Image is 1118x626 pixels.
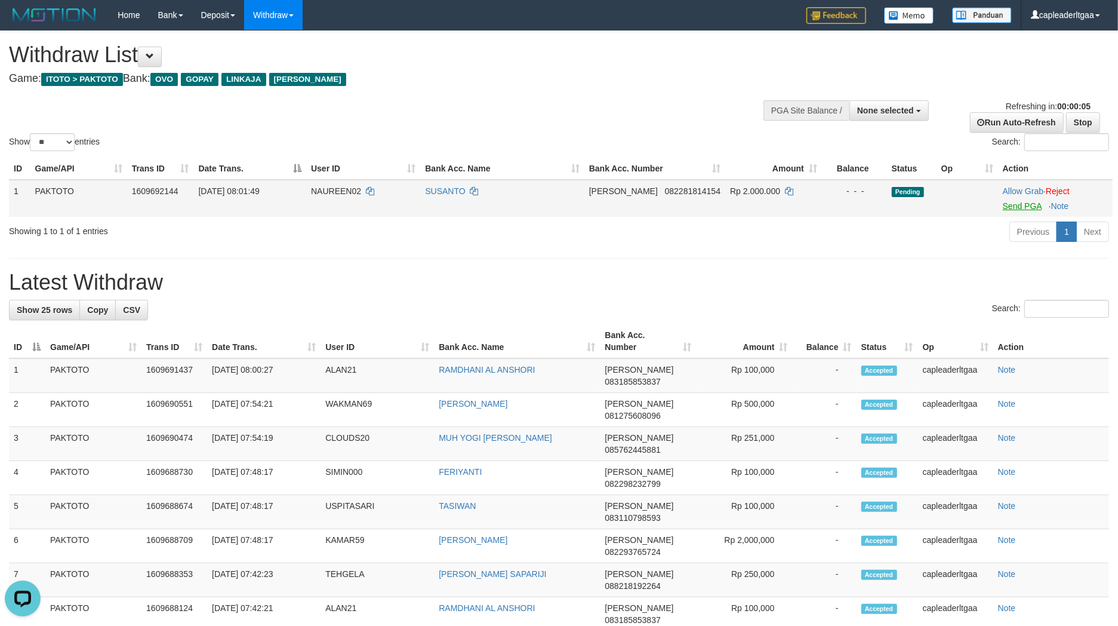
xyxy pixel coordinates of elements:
[861,502,897,512] span: Accepted
[605,399,673,409] span: [PERSON_NAME]
[434,324,600,358] th: Bank Acc. Name: activate to sort column ascending
[439,433,552,443] a: MUH YOGI [PERSON_NAME]
[605,603,673,613] span: [PERSON_NAME]
[793,529,857,563] td: -
[79,300,116,320] a: Copy
[1046,186,1070,196] a: Reject
[306,158,420,180] th: User ID: activate to sort column ascending
[827,185,882,197] div: - - -
[918,563,993,597] td: capleaderltgaa
[321,427,434,461] td: CLOUDS20
[1057,222,1077,242] a: 1
[30,133,75,151] select: Showentries
[998,180,1113,217] td: ·
[123,305,140,315] span: CSV
[763,100,849,121] div: PGA Site Balance /
[207,427,321,461] td: [DATE] 07:54:19
[605,377,660,386] span: Copy 083185853837 to clipboard
[697,393,793,427] td: Rp 500,000
[605,433,673,443] span: [PERSON_NAME]
[9,43,734,67] h1: Withdraw List
[697,563,793,597] td: Rp 250,000
[1057,102,1091,111] strong: 00:00:05
[141,324,207,358] th: Trans ID: activate to sort column ascending
[1024,300,1109,318] input: Search:
[207,358,321,393] td: [DATE] 08:00:27
[141,358,207,393] td: 1609691437
[45,427,141,461] td: PAKTOTO
[1066,112,1100,133] a: Stop
[992,300,1109,318] label: Search:
[198,186,259,196] span: [DATE] 08:01:49
[861,536,897,546] span: Accepted
[605,467,673,477] span: [PERSON_NAME]
[45,393,141,427] td: PAKTOTO
[207,324,321,358] th: Date Trans.: activate to sort column ascending
[998,158,1113,180] th: Action
[918,393,993,427] td: capleaderltgaa
[918,358,993,393] td: capleaderltgaa
[697,324,793,358] th: Amount: activate to sort column ascending
[45,529,141,563] td: PAKTOTO
[1051,201,1069,211] a: Note
[952,7,1012,23] img: panduan.png
[9,461,45,495] td: 4
[1006,102,1091,111] span: Refreshing in:
[861,400,897,410] span: Accepted
[439,365,535,375] a: RAMDHANI AL ANSHORI
[998,569,1016,579] a: Note
[207,495,321,529] td: [DATE] 07:48:17
[605,615,660,625] span: Copy 083185853837 to clipboard
[918,461,993,495] td: capleaderltgaa
[861,468,897,478] span: Accepted
[9,427,45,461] td: 3
[1003,186,1046,196] span: ·
[141,461,207,495] td: 1609688730
[9,393,45,427] td: 2
[605,535,673,545] span: [PERSON_NAME]
[30,158,127,180] th: Game/API: activate to sort column ascending
[150,73,178,86] span: OVO
[425,186,465,196] a: SUSANTO
[115,300,148,320] a: CSV
[918,529,993,563] td: capleaderltgaa
[269,73,346,86] span: [PERSON_NAME]
[998,399,1016,409] a: Note
[321,393,434,427] td: WAKMAN69
[45,563,141,597] td: PAKTOTO
[605,479,660,489] span: Copy 082298232799 to clipboard
[605,547,660,557] span: Copy 082293765724 to clipboard
[1009,222,1057,242] a: Previous
[857,106,914,115] span: None selected
[918,495,993,529] td: capleaderltgaa
[861,604,897,614] span: Accepted
[884,7,934,24] img: Button%20Memo.svg
[861,434,897,444] span: Accepted
[1003,201,1042,211] a: Send PGA
[861,366,897,376] span: Accepted
[9,180,30,217] td: 1
[918,324,993,358] th: Op: activate to sort column ascending
[892,187,924,197] span: Pending
[998,535,1016,545] a: Note
[730,186,780,196] span: Rp 2.000.000
[9,158,30,180] th: ID
[321,324,434,358] th: User ID: activate to sort column ascending
[918,427,993,461] td: capleaderltgaa
[998,603,1016,613] a: Note
[992,133,1109,151] label: Search:
[45,461,141,495] td: PAKTOTO
[321,563,434,597] td: TEHGELA
[9,133,100,151] label: Show entries
[793,563,857,597] td: -
[793,358,857,393] td: -
[321,495,434,529] td: USPITASARI
[9,358,45,393] td: 1
[9,529,45,563] td: 6
[697,529,793,563] td: Rp 2,000,000
[87,305,108,315] span: Copy
[849,100,929,121] button: None selected
[605,581,660,591] span: Copy 088218192264 to clipboard
[9,6,100,24] img: MOTION_logo.png
[420,158,584,180] th: Bank Acc. Name: activate to sort column ascending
